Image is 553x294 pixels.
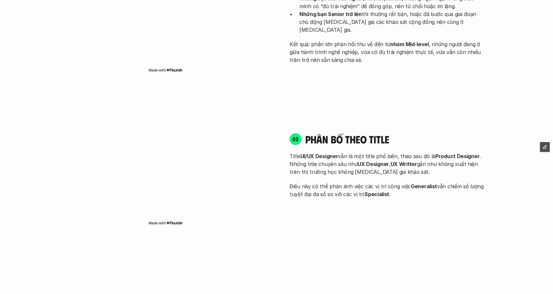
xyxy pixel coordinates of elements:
p: Điều này có thể phản ánh việc các vị trí công việc vẫn chiếm số lượng tuyệt đại đa số so với các ... [290,182,486,198]
p: Kết quả: phần lớn phản hồi thu về đến từ , những người đang ở giữa hành trình nghề nghiệp, vừa có... [290,40,486,64]
strong: UI/UX Designer [300,153,338,159]
strong: Generalist [411,183,437,190]
h4: phân bố theo title [305,133,486,145]
p: Title vẫn là một title phổ biến, theo sau đó là . Những title chuyên sâu như , gần như không xuất... [290,152,486,176]
p: 03 [293,137,299,142]
strong: UX Designer [358,161,389,167]
strong: nhóm Mid-level [390,41,429,47]
strong: Product Designer [435,153,479,159]
img: Made with Flourish [148,220,183,226]
iframe: Interactive or visual content [67,104,263,219]
button: Edit Framer Content [540,142,550,152]
p: thì thường rất bận, hoặc đã bước qua giai đoạn chủ động [MEDICAL_DATA] gia các khảo sát cộng đồng... [299,10,486,34]
strong: UX Writter [391,161,417,167]
strong: Specialist [364,191,389,197]
strong: Những bạn Senior trở lên [299,11,362,17]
